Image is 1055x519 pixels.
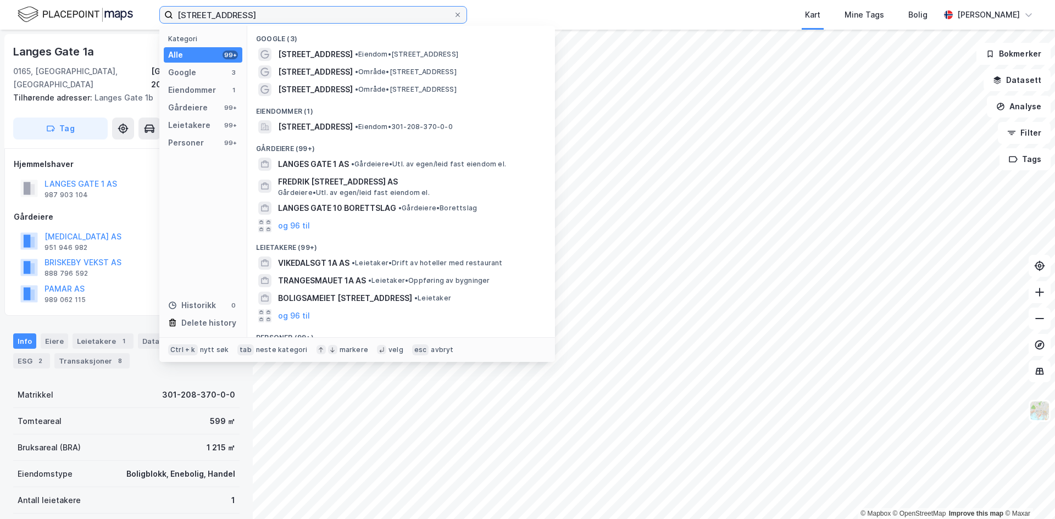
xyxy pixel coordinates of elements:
[229,86,238,94] div: 1
[368,276,371,284] span: •
[278,83,353,96] span: [STREET_ADDRESS]
[352,259,503,267] span: Leietaker • Drift av hoteller med restaurant
[278,292,412,305] span: BOLIGSAMEIET [STREET_ADDRESS]
[893,510,946,517] a: OpenStreetMap
[949,510,1003,517] a: Improve this map
[278,48,353,61] span: [STREET_ADDRESS]
[278,175,542,188] span: FREDRIK [STREET_ADDRESS] AS
[987,96,1051,118] button: Analyse
[168,136,204,149] div: Personer
[278,65,353,79] span: [STREET_ADDRESS]
[398,204,477,213] span: Gårdeiere • Borettslag
[14,158,239,171] div: Hjemmelshaver
[18,415,62,428] div: Tomteareal
[278,120,353,133] span: [STREET_ADDRESS]
[223,138,238,147] div: 99+
[168,119,210,132] div: Leietakere
[247,325,555,344] div: Personer (99+)
[908,8,928,21] div: Bolig
[1029,400,1050,421] img: Z
[976,43,1051,65] button: Bokmerker
[1000,148,1051,170] button: Tags
[355,68,457,76] span: Område • [STREET_ADDRESS]
[431,345,453,354] div: avbryt
[340,345,368,354] div: markere
[414,294,418,302] span: •
[138,333,179,349] div: Datasett
[14,210,239,224] div: Gårdeiere
[278,219,310,232] button: og 96 til
[845,8,884,21] div: Mine Tags
[35,355,46,366] div: 2
[860,510,891,517] a: Mapbox
[368,276,490,285] span: Leietaker • Oppføring av bygninger
[278,188,430,197] span: Gårdeiere • Utl. av egen/leid fast eiendom el.
[181,316,236,330] div: Delete history
[45,269,88,278] div: 888 796 592
[13,93,95,102] span: Tilhørende adresser:
[151,65,240,91] div: [GEOGRAPHIC_DATA], 208/370
[114,355,125,366] div: 8
[13,65,151,91] div: 0165, [GEOGRAPHIC_DATA], [GEOGRAPHIC_DATA]
[247,136,555,155] div: Gårdeiere (99+)
[355,50,458,59] span: Eiendom • [STREET_ADDRESS]
[355,122,358,131] span: •
[126,467,235,481] div: Boligblokk, Enebolig, Handel
[247,235,555,254] div: Leietakere (99+)
[237,344,254,355] div: tab
[247,26,555,46] div: Google (3)
[168,299,216,312] div: Historikk
[18,494,81,507] div: Antall leietakere
[18,467,73,481] div: Eiendomstype
[45,295,86,304] div: 989 062 115
[1000,466,1055,519] div: Kontrollprogram for chat
[13,353,50,369] div: ESG
[73,333,134,349] div: Leietakere
[278,274,366,287] span: TRANGESMAUET 1A AS
[355,68,358,76] span: •
[168,83,216,97] div: Eiendommer
[162,388,235,401] div: 301-208-370-0-0
[1000,466,1055,519] iframe: Chat Widget
[13,333,36,349] div: Info
[223,121,238,130] div: 99+
[256,345,308,354] div: neste kategori
[278,202,396,215] span: LANGES GATE 10 BORETTSLAG
[278,309,310,322] button: og 96 til
[223,103,238,112] div: 99+
[41,333,68,349] div: Eiere
[247,98,555,118] div: Eiendommer (1)
[414,294,451,303] span: Leietaker
[278,158,349,171] span: LANGES GATE 1 AS
[223,51,238,59] div: 99+
[168,35,242,43] div: Kategori
[351,160,354,168] span: •
[18,441,81,454] div: Bruksareal (BRA)
[18,388,53,401] div: Matrikkel
[45,191,88,199] div: 987 903 104
[229,68,238,77] div: 3
[210,415,235,428] div: 599 ㎡
[168,66,196,79] div: Google
[805,8,820,21] div: Kart
[168,101,208,114] div: Gårdeiere
[168,344,198,355] div: Ctrl + k
[13,118,108,139] button: Tag
[229,301,238,310] div: 0
[168,48,183,62] div: Alle
[200,345,229,354] div: nytt søk
[355,85,358,93] span: •
[412,344,429,355] div: esc
[355,85,457,94] span: Område • [STREET_ADDRESS]
[351,160,506,169] span: Gårdeiere • Utl. av egen/leid fast eiendom el.
[54,353,130,369] div: Transaksjoner
[118,336,129,347] div: 1
[231,494,235,507] div: 1
[18,5,133,24] img: logo.f888ab2527a4732fd821a326f86c7f29.svg
[998,122,1051,144] button: Filter
[278,256,349,270] span: VIKEDALSGT 1A AS
[398,204,402,212] span: •
[984,69,1051,91] button: Datasett
[352,259,355,267] span: •
[45,243,87,252] div: 951 946 982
